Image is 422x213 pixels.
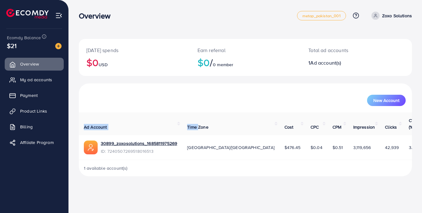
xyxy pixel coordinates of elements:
[7,41,17,50] span: $21
[5,120,64,133] a: Billing
[5,58,64,70] a: Overview
[311,124,319,130] span: CPC
[5,89,64,102] a: Payment
[385,144,399,151] span: 42,939
[55,43,62,49] img: image
[308,60,376,66] h2: 1
[187,144,274,151] span: [GEOGRAPHIC_DATA]/[GEOGRAPHIC_DATA]
[7,35,41,41] span: Ecomdy Balance
[79,11,116,20] h3: Overview
[84,124,107,130] span: Ad Account
[197,56,294,68] h2: $0
[353,124,375,130] span: Impression
[197,46,294,54] p: Earn referral
[409,117,417,130] span: CTR (%)
[302,14,341,18] span: metap_pakistan_001
[55,12,62,19] img: menu
[210,55,213,70] span: /
[308,46,376,54] p: Total ad accounts
[101,148,177,154] span: ID: 7240507269518016513
[84,141,98,154] img: ic-ads-acc.e4c84228.svg
[213,61,233,68] span: 0 member
[101,140,177,146] a: 30899_zoxosolutions_1685811975269
[20,108,47,114] span: Product Links
[382,12,412,19] p: Zoxo Solutions
[20,139,54,146] span: Affiliate Program
[20,92,38,99] span: Payment
[20,61,39,67] span: Overview
[409,144,418,151] span: 3.85
[84,165,128,171] span: 1 available account(s)
[369,12,412,20] a: Zoxo Solutions
[187,124,208,130] span: Time Zone
[5,136,64,149] a: Affiliate Program
[284,144,300,151] span: $476.45
[385,124,397,130] span: Clicks
[333,144,343,151] span: $0.51
[353,144,371,151] span: 3,119,656
[20,77,52,83] span: My ad accounts
[86,56,182,68] h2: $0
[395,185,417,208] iframe: Chat
[333,124,341,130] span: CPM
[310,59,341,66] span: Ad account(s)
[284,124,294,130] span: Cost
[373,98,399,103] span: New Account
[311,144,322,151] span: $0.04
[6,9,49,19] img: logo
[5,73,64,86] a: My ad accounts
[99,61,107,68] span: USD
[297,11,346,20] a: metap_pakistan_001
[367,95,406,106] button: New Account
[20,124,33,130] span: Billing
[86,46,182,54] p: [DATE] spends
[5,105,64,117] a: Product Links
